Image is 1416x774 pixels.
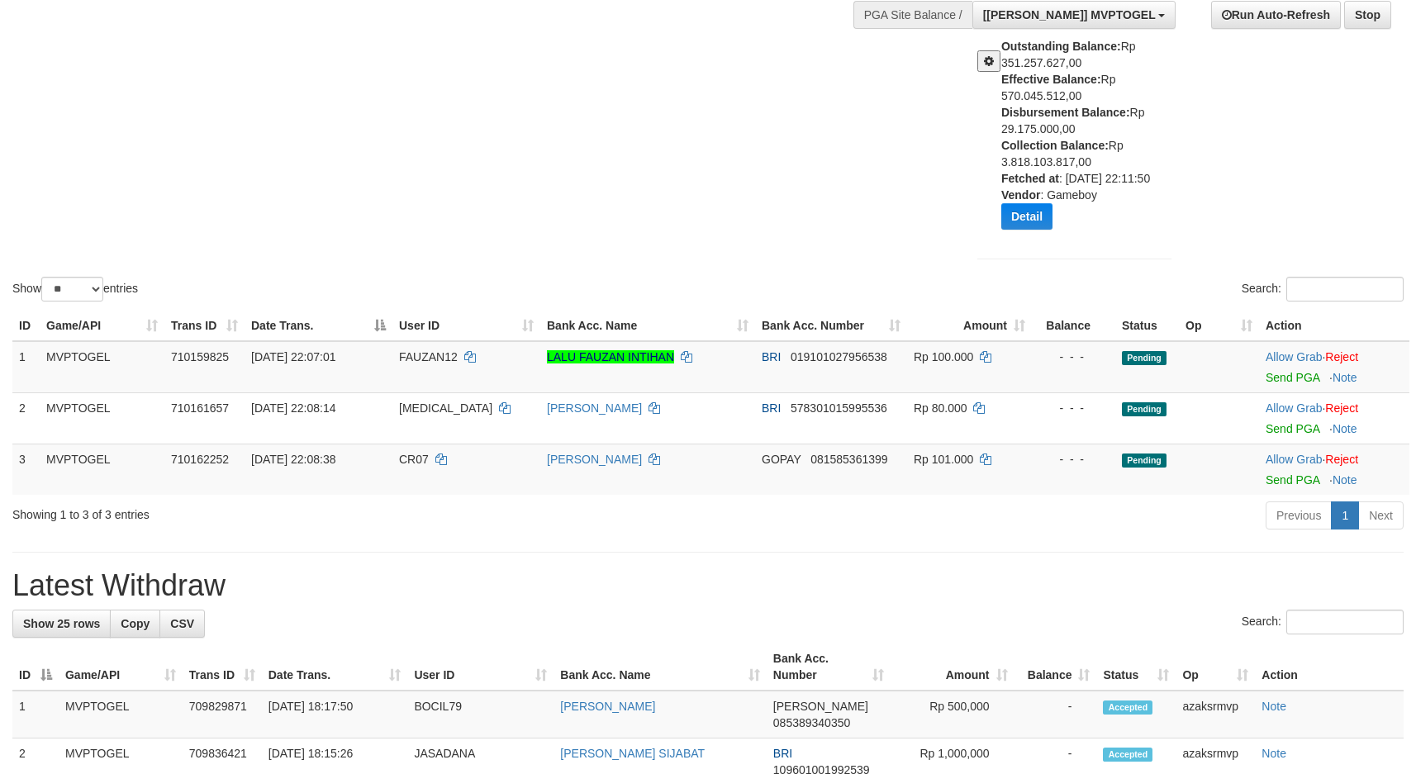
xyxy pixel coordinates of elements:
[164,311,245,341] th: Trans ID: activate to sort column ascending
[171,401,229,415] span: 710161657
[40,311,164,341] th: Game/API: activate to sort column ascending
[1242,610,1404,634] label: Search:
[262,691,408,738] td: [DATE] 18:17:50
[1266,501,1332,529] a: Previous
[171,350,229,363] span: 710159825
[1266,350,1322,363] a: Allow Grab
[23,617,100,630] span: Show 25 rows
[1266,401,1322,415] a: Allow Grab
[560,700,655,713] a: [PERSON_NAME]
[762,453,801,466] span: GOPAY
[1266,401,1325,415] span: ·
[547,453,642,466] a: [PERSON_NAME]
[399,453,429,466] span: CR07
[767,643,891,691] th: Bank Acc. Number: activate to sort column ascending
[170,617,194,630] span: CSV
[40,392,164,444] td: MVPTOGEL
[1333,371,1357,384] a: Note
[907,311,1032,341] th: Amount: activate to sort column ascending
[914,401,967,415] span: Rp 80.000
[1103,700,1152,715] span: Accepted
[1115,311,1179,341] th: Status
[1103,748,1152,762] span: Accepted
[407,691,554,738] td: BOCIL79
[392,311,540,341] th: User ID: activate to sort column ascending
[1266,350,1325,363] span: ·
[972,1,1176,29] button: [[PERSON_NAME]] MVPTOGEL
[1001,38,1184,242] div: Rp 351.257.627,00 Rp 570.045.512,00 Rp 29.175.000,00 Rp 3.818.103.817,00 : [DATE] 22:11:50 : Gameboy
[1331,501,1359,529] a: 1
[1333,422,1357,435] a: Note
[1358,501,1404,529] a: Next
[560,747,705,760] a: [PERSON_NAME] SIJABAT
[245,311,392,341] th: Date Trans.: activate to sort column descending
[1266,453,1322,466] a: Allow Grab
[1122,453,1167,468] span: Pending
[1122,402,1167,416] span: Pending
[1259,392,1409,444] td: ·
[1014,643,1097,691] th: Balance: activate to sort column ascending
[1325,350,1358,363] a: Reject
[1001,73,1101,86] b: Effective Balance:
[755,311,907,341] th: Bank Acc. Number: activate to sort column ascending
[110,610,160,638] a: Copy
[1001,106,1130,119] b: Disbursement Balance:
[1179,311,1259,341] th: Op: activate to sort column ascending
[171,453,229,466] span: 710162252
[1286,277,1404,302] input: Search:
[12,569,1404,602] h1: Latest Withdraw
[773,716,850,729] span: Copy 085389340350 to clipboard
[1032,311,1115,341] th: Balance
[810,453,887,466] span: Copy 081585361399 to clipboard
[1176,691,1255,738] td: azaksrmvp
[1096,643,1176,691] th: Status: activate to sort column ascending
[773,747,792,760] span: BRI
[1259,341,1409,393] td: ·
[12,311,40,341] th: ID
[12,444,40,495] td: 3
[1286,610,1404,634] input: Search:
[59,691,183,738] td: MVPTOGEL
[1325,401,1358,415] a: Reject
[540,311,755,341] th: Bank Acc. Name: activate to sort column ascending
[1262,747,1286,760] a: Note
[12,277,138,302] label: Show entries
[12,500,577,523] div: Showing 1 to 3 of 3 entries
[183,691,262,738] td: 709829871
[159,610,205,638] a: CSV
[1266,473,1319,487] a: Send PGA
[1001,203,1052,230] button: Detail
[12,643,59,691] th: ID: activate to sort column descending
[853,1,972,29] div: PGA Site Balance /
[1259,311,1409,341] th: Action
[547,401,642,415] a: [PERSON_NAME]
[762,350,781,363] span: BRI
[1344,1,1391,29] a: Stop
[251,401,335,415] span: [DATE] 22:08:14
[40,444,164,495] td: MVPTOGEL
[791,401,887,415] span: Copy 578301015995536 to clipboard
[12,341,40,393] td: 1
[554,643,767,691] th: Bank Acc. Name: activate to sort column ascending
[1333,473,1357,487] a: Note
[914,453,973,466] span: Rp 101.000
[1176,643,1255,691] th: Op: activate to sort column ascending
[1259,444,1409,495] td: ·
[1266,371,1319,384] a: Send PGA
[1038,400,1109,416] div: - - -
[762,401,781,415] span: BRI
[1038,349,1109,365] div: - - -
[399,401,492,415] span: [MEDICAL_DATA]
[1038,451,1109,468] div: - - -
[12,610,111,638] a: Show 25 rows
[41,277,103,302] select: Showentries
[1211,1,1341,29] a: Run Auto-Refresh
[773,700,868,713] span: [PERSON_NAME]
[1014,691,1097,738] td: -
[791,350,887,363] span: Copy 019101027956538 to clipboard
[262,643,408,691] th: Date Trans.: activate to sort column ascending
[1325,453,1358,466] a: Reject
[1242,277,1404,302] label: Search:
[1001,139,1109,152] b: Collection Balance:
[1122,351,1167,365] span: Pending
